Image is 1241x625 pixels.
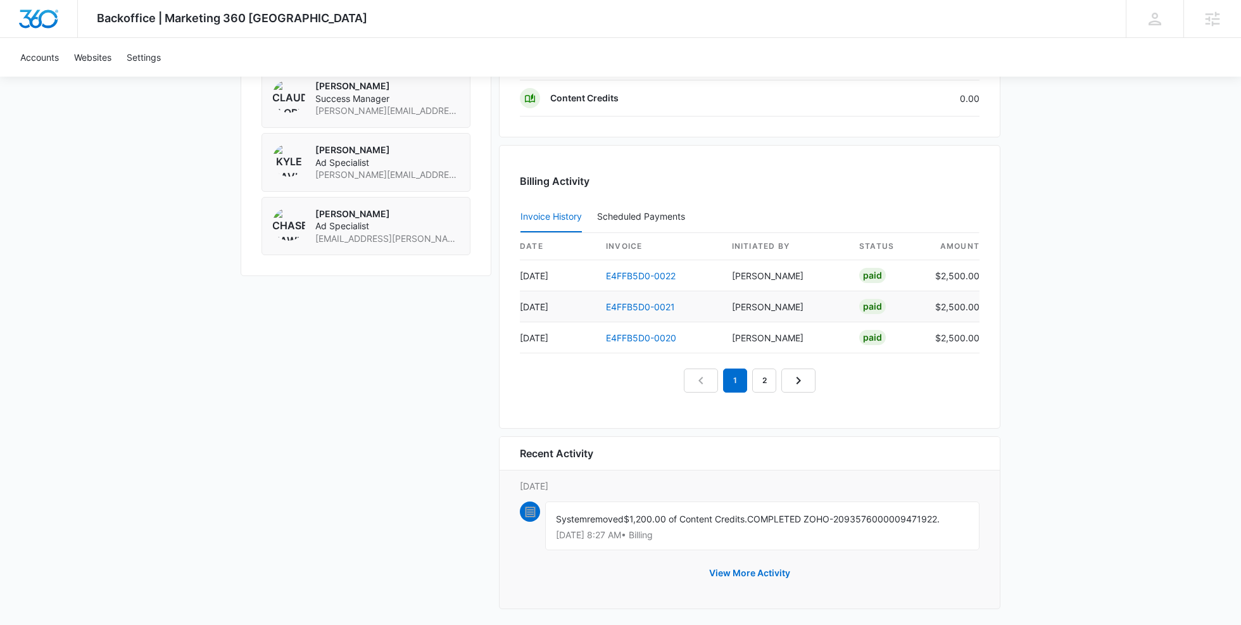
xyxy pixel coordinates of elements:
[925,233,980,260] th: amount
[315,156,460,169] span: Ad Specialist
[696,558,803,588] button: View More Activity
[722,291,849,322] td: [PERSON_NAME]
[13,38,66,77] a: Accounts
[781,369,816,393] a: Next Page
[606,270,676,281] a: E4FFB5D0-0022
[859,299,886,314] div: Paid
[520,446,593,461] h6: Recent Activity
[97,11,367,25] span: Backoffice | Marketing 360 [GEOGRAPHIC_DATA]
[845,80,980,117] td: 0.00
[550,92,619,104] p: Content Credits
[520,202,582,232] button: Invoice History
[859,330,886,345] div: Paid
[315,168,460,181] span: [PERSON_NAME][EMAIL_ADDRESS][PERSON_NAME][DOMAIN_NAME]
[925,260,980,291] td: $2,500.00
[520,260,596,291] td: [DATE]
[859,268,886,283] div: Paid
[925,322,980,353] td: $2,500.00
[315,92,460,105] span: Success Manager
[624,514,747,524] span: $1,200.00 of Content Credits.
[520,233,596,260] th: date
[272,208,305,241] img: Chase Hawkinson
[596,233,722,260] th: invoice
[587,514,624,524] span: removed
[722,260,849,291] td: [PERSON_NAME]
[606,332,676,343] a: E4FFB5D0-0020
[520,479,980,493] p: [DATE]
[315,208,460,220] p: [PERSON_NAME]
[752,369,776,393] a: Page 2
[315,104,460,117] span: [PERSON_NAME][EMAIL_ADDRESS][PERSON_NAME][DOMAIN_NAME]
[606,301,675,312] a: E4FFB5D0-0021
[556,531,969,540] p: [DATE] 8:27 AM • Billing
[722,233,849,260] th: Initiated By
[556,514,587,524] span: System
[925,291,980,322] td: $2,500.00
[597,212,690,221] div: Scheduled Payments
[315,144,460,156] p: [PERSON_NAME]
[315,232,460,245] span: [EMAIL_ADDRESS][PERSON_NAME][DOMAIN_NAME]
[520,174,980,189] h3: Billing Activity
[272,80,305,113] img: Claudia Flores
[315,220,460,232] span: Ad Specialist
[119,38,168,77] a: Settings
[723,369,747,393] em: 1
[272,144,305,177] img: Kyle Davis
[684,369,816,393] nav: Pagination
[747,514,940,524] span: COMPLETED ZOHO-2093576000009471922.
[520,322,596,353] td: [DATE]
[722,322,849,353] td: [PERSON_NAME]
[849,233,925,260] th: status
[520,291,596,322] td: [DATE]
[66,38,119,77] a: Websites
[315,80,460,92] p: [PERSON_NAME]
